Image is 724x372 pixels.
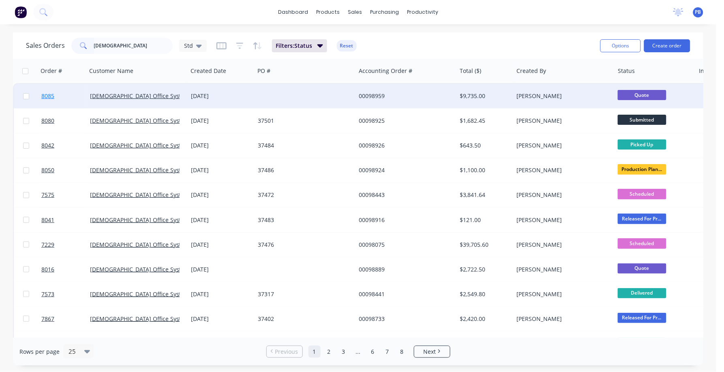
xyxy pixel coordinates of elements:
span: Next [424,348,436,356]
div: purchasing [366,6,403,18]
div: 00098925 [359,117,449,125]
span: Picked Up [618,139,666,150]
span: Filters: Status [276,42,313,50]
div: [PERSON_NAME] [516,117,606,125]
div: $3,841.64 [460,191,508,199]
a: 7867 [41,307,90,331]
div: Total ($) [460,67,482,75]
div: 00098959 [359,92,449,100]
a: 7573 [41,282,90,306]
span: 7575 [41,191,54,199]
button: Filters:Status [272,39,327,52]
div: [DATE] [191,265,251,274]
a: [DEMOGRAPHIC_DATA] Office Systems [90,191,193,199]
div: 37402 [258,315,348,323]
div: 00098926 [359,141,449,150]
input: Search... [94,38,173,54]
div: 00098443 [359,191,449,199]
span: Rows per page [19,348,60,356]
div: 37501 [258,117,348,125]
div: Created By [517,67,546,75]
span: 8085 [41,92,54,100]
a: Page 6 [367,346,379,358]
div: [DATE] [191,92,251,100]
div: $643.50 [460,141,508,150]
span: 8016 [41,265,54,274]
h1: Sales Orders [26,42,65,49]
div: 37484 [258,141,348,150]
div: $39,705.60 [460,241,508,249]
div: $9,735.00 [460,92,508,100]
div: [PERSON_NAME] [516,191,606,199]
a: [DEMOGRAPHIC_DATA] Office Systems [90,265,193,273]
div: 00098889 [359,265,449,274]
span: PB [695,9,701,16]
a: Previous page [267,348,302,356]
div: $1,682.45 [460,117,508,125]
span: Submitted [618,115,666,125]
div: [PERSON_NAME] [516,315,606,323]
div: Order # [41,67,62,75]
div: 37472 [258,191,348,199]
div: [PERSON_NAME] [516,290,606,298]
span: 8042 [41,141,54,150]
div: 37476 [258,241,348,249]
a: Page 8 [396,346,408,358]
div: [DATE] [191,191,251,199]
a: 7967 [41,331,90,356]
div: [PERSON_NAME] [516,241,606,249]
div: [DATE] [191,241,251,249]
div: [DATE] [191,315,251,323]
span: Previous [275,348,298,356]
span: Production Plan... [618,164,666,174]
div: $2,549.80 [460,290,508,298]
div: 37317 [258,290,348,298]
a: Page 7 [381,346,394,358]
ul: Pagination [263,346,454,358]
a: Page 2 [323,346,335,358]
div: [PERSON_NAME] [516,265,606,274]
div: 00098441 [359,290,449,298]
a: [DEMOGRAPHIC_DATA] Office Systems [90,166,193,174]
div: [PERSON_NAME] [516,216,606,224]
div: Created Date [191,67,226,75]
div: [PERSON_NAME] [516,141,606,150]
a: Page 3 [338,346,350,358]
div: PO # [257,67,270,75]
a: [DEMOGRAPHIC_DATA] Office Systems [90,290,193,298]
div: $2,722.50 [460,265,508,274]
div: [PERSON_NAME] [516,166,606,174]
a: 7575 [41,183,90,207]
div: Accounting Order # [359,67,412,75]
a: 8085 [41,84,90,108]
div: 00098075 [359,241,449,249]
span: Scheduled [618,189,666,199]
div: [PERSON_NAME] [516,92,606,100]
a: 8042 [41,133,90,158]
span: 8050 [41,166,54,174]
a: [DEMOGRAPHIC_DATA] Office Systems [90,241,193,248]
a: 8016 [41,257,90,282]
a: 7229 [41,233,90,257]
div: productivity [403,6,442,18]
div: Customer Name [89,67,133,75]
a: 8080 [41,109,90,133]
div: 37483 [258,216,348,224]
div: $121.00 [460,216,508,224]
span: 8041 [41,216,54,224]
span: 7867 [41,315,54,323]
a: [DEMOGRAPHIC_DATA] Office Systems [90,92,193,100]
span: 7229 [41,241,54,249]
span: Std [184,41,193,50]
div: products [312,6,344,18]
div: [DATE] [191,141,251,150]
div: 00098916 [359,216,449,224]
div: 00098924 [359,166,449,174]
span: Delivered [618,288,666,298]
a: Next page [414,348,450,356]
span: Released For Pr... [618,313,666,323]
div: [DATE] [191,117,251,125]
a: [DEMOGRAPHIC_DATA] Office Systems [90,141,193,149]
div: Status [618,67,635,75]
span: 7573 [41,290,54,298]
